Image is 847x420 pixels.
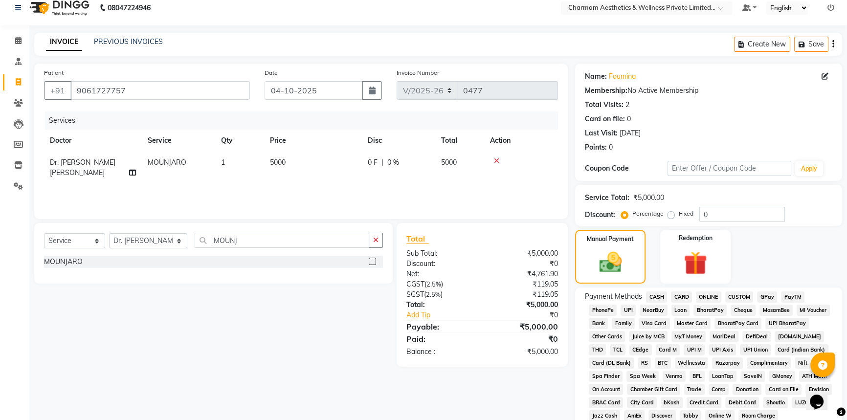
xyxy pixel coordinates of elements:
[690,371,705,382] span: BFL
[265,68,278,77] label: Date
[215,130,264,152] th: Qty
[629,331,668,342] span: Juice by MCB
[482,321,565,332] div: ₹5,000.00
[627,397,657,408] span: City Card
[684,384,705,395] span: Trade
[70,81,250,100] input: Search by Name/Mobile/Email/Code
[482,300,565,310] div: ₹5,000.00
[482,279,565,289] div: ₹119.05
[589,357,634,369] span: Card (DL Bank)
[625,100,629,110] div: 2
[441,158,457,167] span: 5000
[426,290,441,298] span: 2.5%
[44,257,83,267] div: MOUNJARO
[142,130,215,152] th: Service
[406,234,429,244] span: Total
[585,71,607,82] div: Name:
[399,289,482,300] div: ( )
[589,344,606,355] span: THD
[589,318,608,329] span: Bank
[585,210,615,220] div: Discount:
[740,371,765,382] span: SaveIN
[627,384,680,395] span: Chamber Gift Card
[633,193,664,203] div: ₹5,000.00
[765,318,809,329] span: UPI BharatPay
[399,279,482,289] div: ( )
[661,397,683,408] span: bKash
[589,305,617,316] span: PhonePe
[406,280,424,288] span: CGST
[406,290,424,299] span: SGST
[587,235,634,243] label: Manual Payment
[195,233,369,248] input: Search or Scan
[684,344,705,355] span: UPI M
[612,318,635,329] span: Family
[399,321,482,332] div: Payable:
[731,305,756,316] span: Cheque
[585,193,629,203] div: Service Total:
[270,158,286,167] span: 5000
[712,357,743,369] span: Razorpay
[765,384,802,395] span: Card on File
[687,397,722,408] span: Credit Card
[585,100,624,110] div: Total Visits:
[482,248,565,259] div: ₹5,000.00
[264,130,362,152] th: Price
[482,259,565,269] div: ₹0
[709,344,736,355] span: UPI Axis
[609,71,636,82] a: Foumina
[709,384,729,395] span: Comp
[399,269,482,279] div: Net:
[733,384,761,395] span: Donation
[44,68,64,77] label: Patient
[769,371,795,382] span: GMoney
[742,331,771,342] span: DefiDeal
[589,397,623,408] span: BRAC Card
[482,347,565,357] div: ₹5,000.00
[675,357,709,369] span: Wellnessta
[709,371,736,382] span: LoanTap
[725,291,754,303] span: CUSTOM
[496,310,565,320] div: ₹0
[693,305,727,316] span: BharatPay
[696,291,721,303] span: ONLINE
[759,305,793,316] span: MosamBee
[482,269,565,279] div: ₹4,761.90
[674,318,711,329] span: Master Card
[640,305,668,316] span: NearBuy
[44,81,71,100] button: +91
[585,114,625,124] div: Card on file:
[399,248,482,259] div: Sub Total:
[795,161,823,176] button: Apply
[794,37,828,52] button: Save
[781,291,804,303] span: PayTM
[710,331,739,342] span: MariDeal
[734,37,790,52] button: Create New
[632,209,664,218] label: Percentage
[679,209,693,218] label: Fixed
[799,371,830,382] span: ATH Movil
[627,114,631,124] div: 0
[609,142,613,153] div: 0
[775,344,828,355] span: Card (Indian Bank)
[763,397,788,408] span: Shoutlo
[775,331,824,342] span: [DOMAIN_NAME]
[795,357,810,369] span: Nift
[679,234,713,243] label: Redemption
[484,130,558,152] th: Action
[397,68,439,77] label: Invoice Number
[626,371,659,382] span: Spa Week
[399,259,482,269] div: Discount:
[620,128,641,138] div: [DATE]
[387,157,399,168] span: 0 %
[399,300,482,310] div: Total:
[94,37,163,46] a: PREVIOUS INVOICES
[792,397,812,408] span: LUZO
[50,158,115,177] span: Dr. [PERSON_NAME] [PERSON_NAME]
[482,333,565,345] div: ₹0
[747,357,791,369] span: Complimentary
[589,384,623,395] span: On Account
[589,331,625,342] span: Other Cards
[368,157,378,168] span: 0 F
[45,111,565,130] div: Services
